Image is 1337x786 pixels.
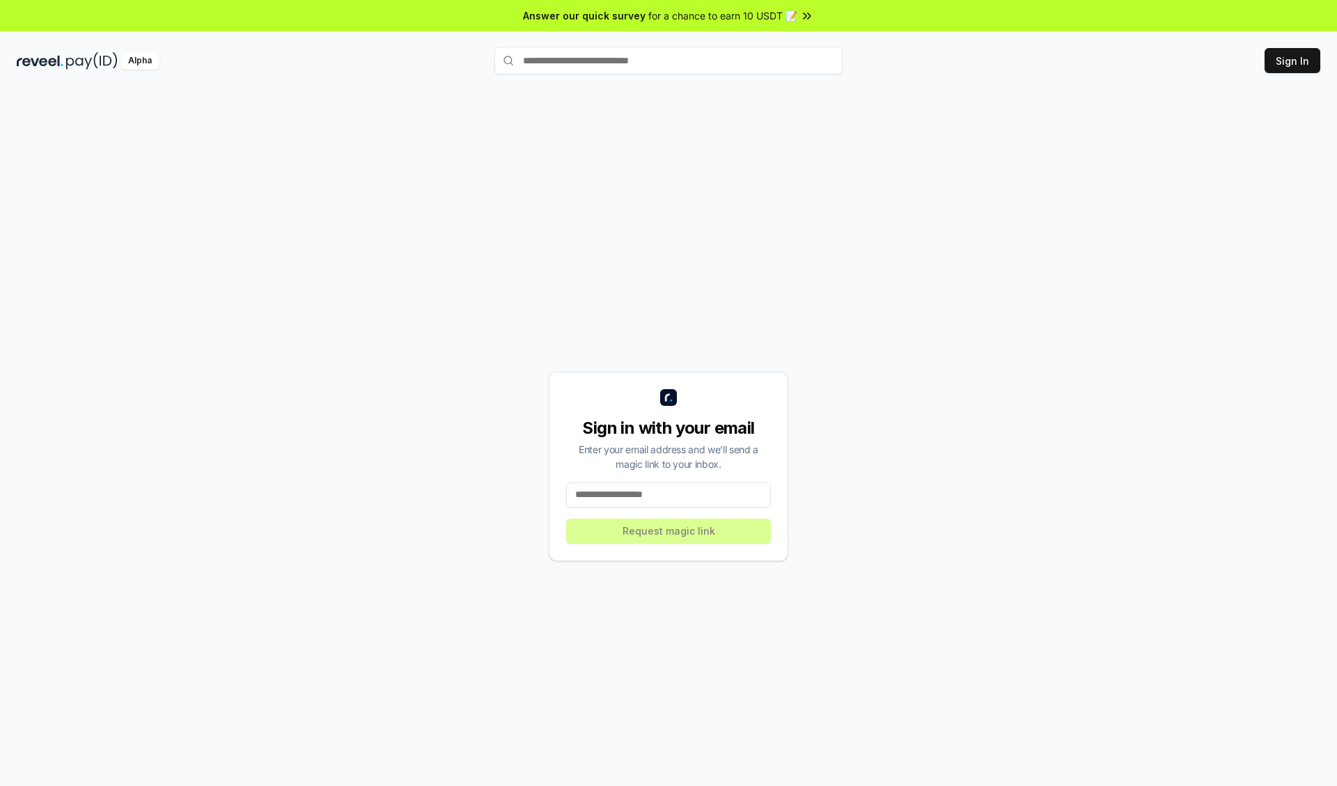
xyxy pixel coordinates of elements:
div: Sign in with your email [566,417,771,439]
span: Answer our quick survey [523,8,646,23]
img: logo_small [660,389,677,406]
button: Sign In [1265,48,1320,73]
img: pay_id [66,52,118,70]
div: Enter your email address and we’ll send a magic link to your inbox. [566,442,771,471]
div: Alpha [120,52,159,70]
span: for a chance to earn 10 USDT 📝 [648,8,797,23]
img: reveel_dark [17,52,63,70]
